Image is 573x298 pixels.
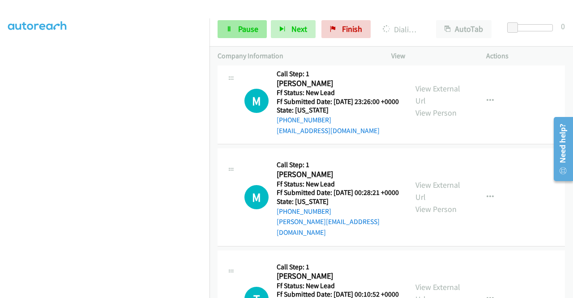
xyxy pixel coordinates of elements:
h2: [PERSON_NAME] [277,271,399,281]
h5: Ff Status: New Lead [277,88,399,97]
span: Finish [342,24,362,34]
span: Pause [238,24,258,34]
a: View External Url [415,83,460,106]
p: Company Information [218,51,375,61]
p: Dialing [PERSON_NAME] [383,23,420,35]
a: View External Url [415,180,460,202]
span: Next [291,24,307,34]
button: AutoTab [436,20,492,38]
a: View Person [415,204,457,214]
div: The call is yet to be attempted [244,89,269,113]
h5: Call Step: 1 [277,263,399,272]
h1: M [244,89,269,113]
h2: [PERSON_NAME] [277,78,399,89]
a: View Person [415,108,457,118]
div: 0 [561,20,565,32]
h5: State: [US_STATE] [277,197,399,206]
a: Pause [218,20,267,38]
h5: State: [US_STATE] [277,106,399,115]
h2: [PERSON_NAME] [277,169,399,180]
h5: Ff Status: New Lead [277,281,399,290]
a: [PHONE_NUMBER] [277,116,331,124]
h5: Ff Status: New Lead [277,180,399,189]
h1: M [244,185,269,209]
div: The call is yet to be attempted [244,185,269,209]
p: View [391,51,470,61]
h5: Ff Submitted Date: [DATE] 23:26:00 +0000 [277,97,399,106]
button: Next [271,20,316,38]
h5: Ff Submitted Date: [DATE] 00:28:21 +0000 [277,188,399,197]
a: [PERSON_NAME][EMAIL_ADDRESS][DOMAIN_NAME] [277,217,380,237]
h5: Call Step: 1 [277,160,399,169]
p: Actions [486,51,565,61]
a: [PHONE_NUMBER] [277,207,331,216]
a: [EMAIL_ADDRESS][DOMAIN_NAME] [277,126,380,135]
iframe: Resource Center [547,113,573,185]
h5: Call Step: 1 [277,69,399,78]
a: Finish [321,20,371,38]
